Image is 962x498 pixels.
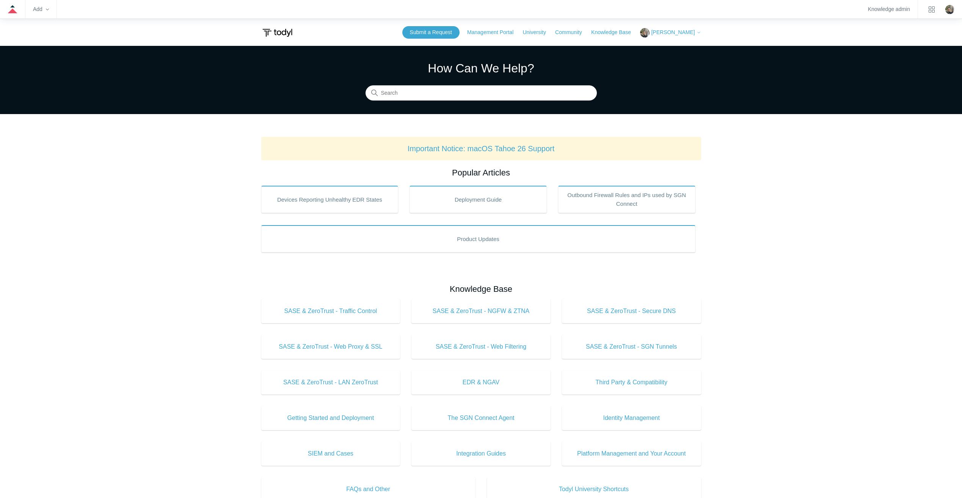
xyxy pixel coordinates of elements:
a: Management Portal [467,28,521,36]
a: Important Notice: macOS Tahoe 26 Support [408,144,555,153]
span: EDR & NGAV [423,378,539,387]
a: Devices Reporting Unhealthy EDR States [261,186,399,213]
h2: Popular Articles [261,166,701,179]
span: Identity Management [573,413,690,423]
img: Todyl Support Center Help Center home page [261,26,293,40]
a: University [523,28,553,36]
a: Integration Guides [411,442,551,466]
a: Deployment Guide [410,186,547,213]
span: SASE & ZeroTrust - SGN Tunnels [573,342,690,351]
a: Identity Management [562,406,701,430]
span: SASE & ZeroTrust - Traffic Control [273,307,389,316]
a: Community [555,28,590,36]
a: SASE & ZeroTrust - SGN Tunnels [562,335,701,359]
a: Platform Management and Your Account [562,442,701,466]
span: SASE & ZeroTrust - NGFW & ZTNA [423,307,539,316]
span: SASE & ZeroTrust - LAN ZeroTrust [273,378,389,387]
a: Product Updates [261,225,695,252]
span: SASE & ZeroTrust - Web Filtering [423,342,539,351]
a: Knowledge admin [868,7,910,11]
a: Third Party & Compatibility [562,370,701,395]
a: The SGN Connect Agent [411,406,551,430]
span: Getting Started and Deployment [273,413,389,423]
zd-hc-trigger: Click your profile icon to open the profile menu [945,5,954,14]
span: Platform Management and Your Account [573,449,690,458]
span: Todyl University Shortcuts [498,485,690,494]
a: SASE & ZeroTrust - Web Proxy & SSL [261,335,400,359]
span: Integration Guides [423,449,539,458]
img: user avatar [945,5,954,14]
span: SASE & ZeroTrust - Web Proxy & SSL [273,342,389,351]
span: FAQs and Other [273,485,464,494]
span: The SGN Connect Agent [423,413,539,423]
span: SASE & ZeroTrust - Secure DNS [573,307,690,316]
a: EDR & NGAV [411,370,551,395]
zd-hc-trigger: Add [33,7,49,11]
a: SASE & ZeroTrust - LAN ZeroTrust [261,370,400,395]
span: [PERSON_NAME] [651,29,695,35]
h1: How Can We Help? [366,59,597,77]
a: SASE & ZeroTrust - Traffic Control [261,299,400,323]
a: SIEM and Cases [261,442,400,466]
a: Getting Started and Deployment [261,406,400,430]
a: SASE & ZeroTrust - Web Filtering [411,335,551,359]
input: Search [366,86,597,101]
h2: Knowledge Base [261,283,701,295]
a: Knowledge Base [591,28,639,36]
a: Submit a Request [402,26,460,39]
span: Third Party & Compatibility [573,378,690,387]
a: Outbound Firewall Rules and IPs used by SGN Connect [558,186,695,213]
button: [PERSON_NAME] [640,28,701,38]
a: SASE & ZeroTrust - NGFW & ZTNA [411,299,551,323]
a: SASE & ZeroTrust - Secure DNS [562,299,701,323]
span: SIEM and Cases [273,449,389,458]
